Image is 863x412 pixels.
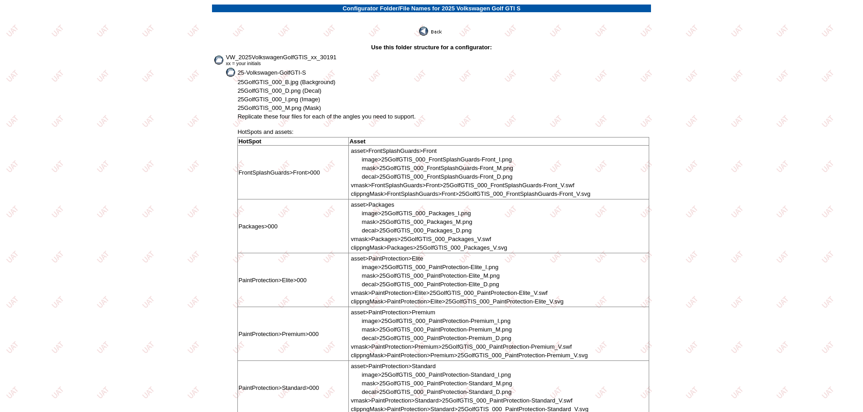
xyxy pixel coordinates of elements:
img: glyphfolder.gif [214,56,224,65]
span: PaintProtection>Standard>000 [238,384,319,391]
span: 25GolfGTIS_000_B.jpg (Background) [237,79,335,85]
td: _V.swf [350,235,507,243]
td: _V.svg [350,244,507,251]
span: PaintProtection>Premium>000 [238,331,318,337]
span: clippngMask>Packages>25GolfGTIS_000_Packages [351,244,489,251]
img: glyphfolder.gif [226,68,236,77]
span: 25GolfGTIS_000_PaintProtection-Elite [379,281,480,288]
span: 25GolfGTIS_000_Packages [379,218,453,225]
span: asset>PaintProtection>Standard [351,363,435,369]
span: 25GolfGTIS_000_PaintProtection-Elite [381,264,482,270]
td: _V.swf [350,343,588,350]
td: decal> _D.png [361,173,591,180]
td: image> _I.png [361,263,564,271]
td: image> _I.png [361,156,591,163]
span: clippngMask>PaintProtection>Premium>25GolfGTIS_000_PaintProtection-Premium [351,352,570,359]
span: Packages>000 [238,223,277,230]
span: vmask>PaintProtection>Elite>25GolfGTIS_000_PaintProtection-Elite [351,289,530,296]
td: Configurator Folder/File Names for 2025 Volkswagen Golf GTI S [212,5,651,12]
td: _V.svg [350,351,588,359]
span: 25-Volkswagen-GolfGTI-S [237,69,306,76]
b: Use this folder structure for a configurator: [371,44,492,51]
span: 25GolfGTIS_000_PaintProtection-Standard [379,388,492,395]
td: mask> _M.png [361,164,591,172]
span: clippngMask>FrontSplashGuards>Front>25GolfGTIS_000_FrontSplashGuards-Front [351,190,573,197]
span: 25GolfGTIS_000_FrontSplashGuards-Front [379,173,493,180]
span: 25GolfGTIS_000_PaintProtection-Premium [379,326,492,333]
span: asset>Packages [351,201,394,208]
td: mask> _M.png [361,326,588,333]
span: PaintProtection>Elite>000 [238,277,306,284]
td: _V.swf [350,289,564,297]
td: _V.swf [350,397,589,404]
span: 25GolfGTIS_000_FrontSplashGuards-Front [379,165,493,171]
img: back.gif [419,27,444,36]
span: 25GolfGTIS_000_Packages [379,227,453,234]
span: 25GolfGTIS_000_D.png (Decal) [237,87,321,94]
span: 25GolfGTIS_000_PaintProtection-Premium [379,335,492,341]
span: vmask>PaintProtection>Premium>25GolfGTIS_000_PaintProtection-Premium [351,343,554,350]
span: 25GolfGTIS_000_PaintProtection-Elite [379,272,480,279]
td: HotSpots and assets: [237,121,649,136]
td: decal> _D.png [361,280,564,288]
td: decal> _D.png [361,227,507,234]
span: 25GolfGTIS_000_I.png (Image) [237,96,320,103]
td: _V.svg [350,190,591,198]
small: xx = your initials [226,61,260,66]
td: decal> _D.png [361,334,588,342]
td: mask> _M.png [361,218,507,226]
span: FrontSplashGuards>Front>000 [238,169,320,176]
td: image> _I.png [361,317,588,325]
td: image> _I.png [361,209,507,217]
td: decal> _D.png [361,388,589,396]
span: clippngMask>PaintProtection>Elite>25GolfGTIS_000_PaintProtection-Elite [351,298,546,305]
span: 25GolfGTIS_000_PaintProtection-Premium [381,317,494,324]
span: vmask>FrontSplashGuards>Front>25GolfGTIS_000_FrontSplashGuards-Front [351,182,557,189]
td: _V.swf [350,181,591,189]
span: asset>FrontSplashGuards>Front [351,147,436,154]
td: mask> _M.png [361,272,564,279]
td: Replicate these four files for each of the angles you need to support. [237,113,649,120]
span: 25GolfGTIS_000_Packages [381,210,454,217]
td: image> _I.png [361,371,589,379]
span: vmask>PaintProtection>Standard>25GolfGTIS_000_PaintProtection-Standard [351,397,555,404]
td: _V.svg [350,298,564,305]
span: 25GolfGTIS_000_M.png (Mask) [237,104,321,111]
span: VW_2025VolkswagenGolfGTIS_xx_30191 [226,54,336,61]
span: 25GolfGTIS_000_FrontSplashGuards-Front [381,156,495,163]
span: asset>PaintProtection>Premium [351,309,435,316]
span: asset>PaintProtection>Elite [351,255,423,262]
td: HotSpot [238,137,349,146]
td: mask> _M.png [361,379,589,387]
span: 25GolfGTIS_000_PaintProtection-Standard [379,380,492,387]
span: 25GolfGTIS_000_PaintProtection-Standard [381,371,494,378]
td: Asset [349,137,649,146]
span: vmask>Packages>25GolfGTIS_000_Packages [351,236,474,242]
